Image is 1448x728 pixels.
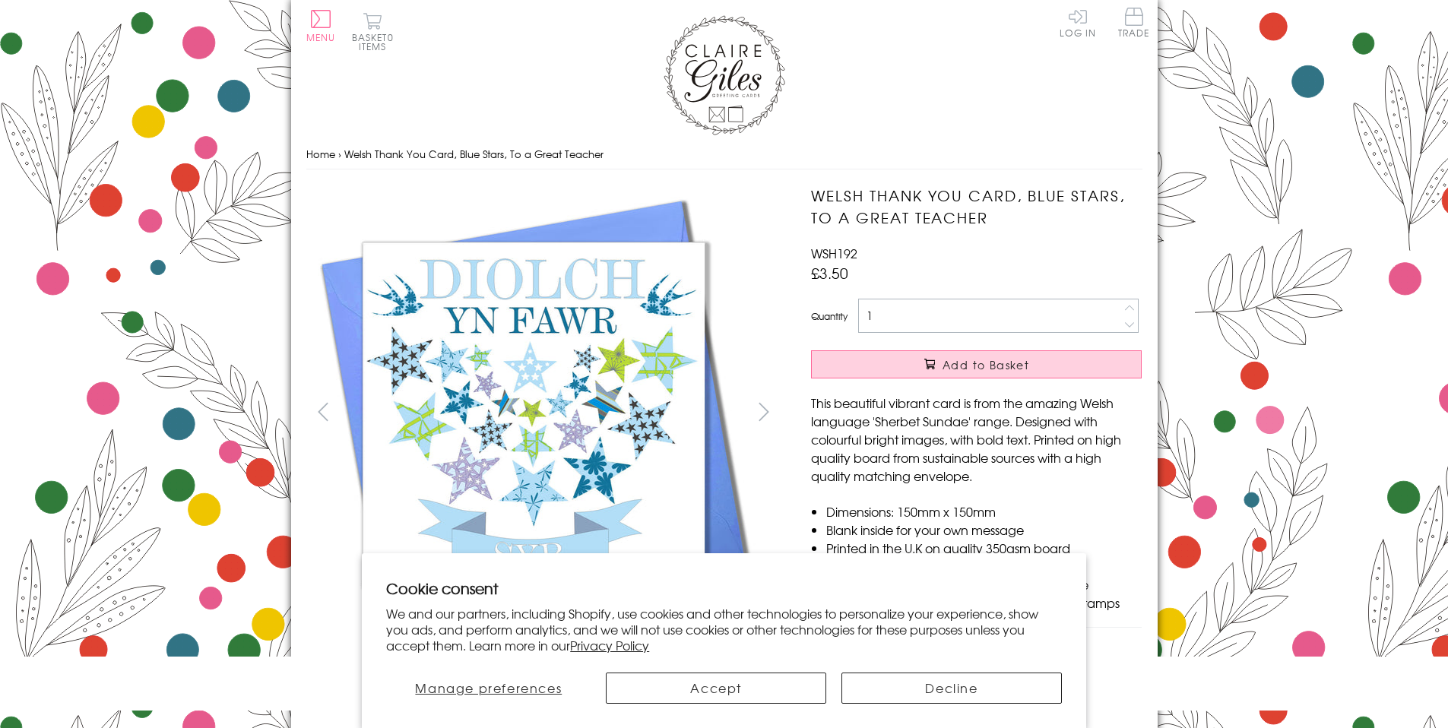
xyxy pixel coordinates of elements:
button: next [746,394,781,429]
img: Claire Giles Greetings Cards [664,15,785,135]
p: This beautiful vibrant card is from the amazing Welsh language 'Sherbet Sundae' range. Designed w... [811,394,1142,485]
a: Privacy Policy [570,636,649,654]
span: Trade [1118,8,1150,37]
button: Accept [606,673,826,704]
span: Manage preferences [415,679,562,697]
span: Add to Basket [943,357,1029,372]
li: Blank inside for your own message [826,521,1142,539]
a: Log In [1060,8,1096,37]
h2: Cookie consent [386,578,1062,599]
span: WSH192 [811,244,857,262]
p: We and our partners, including Shopify, use cookies and other technologies to personalize your ex... [386,606,1062,653]
span: › [338,147,341,161]
span: Welsh Thank You Card, Blue Stars, To a Great Teacher [344,147,604,161]
button: Manage preferences [386,673,591,704]
li: Printed in the U.K on quality 350gsm board [826,539,1142,557]
li: Dimensions: 150mm x 150mm [826,502,1142,521]
h1: Welsh Thank You Card, Blue Stars, To a Great Teacher [811,185,1142,229]
button: Basket0 items [352,12,394,51]
span: £3.50 [811,262,848,283]
img: Welsh Thank You Card, Blue Stars, To a Great Teacher [306,185,762,641]
button: Add to Basket [811,350,1142,378]
span: 0 items [359,30,394,53]
button: Decline [841,673,1062,704]
a: Home [306,147,335,161]
button: Menu [306,10,336,42]
nav: breadcrumbs [306,139,1142,170]
label: Quantity [811,309,848,323]
a: Trade [1118,8,1150,40]
span: Menu [306,30,336,44]
button: prev [306,394,341,429]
